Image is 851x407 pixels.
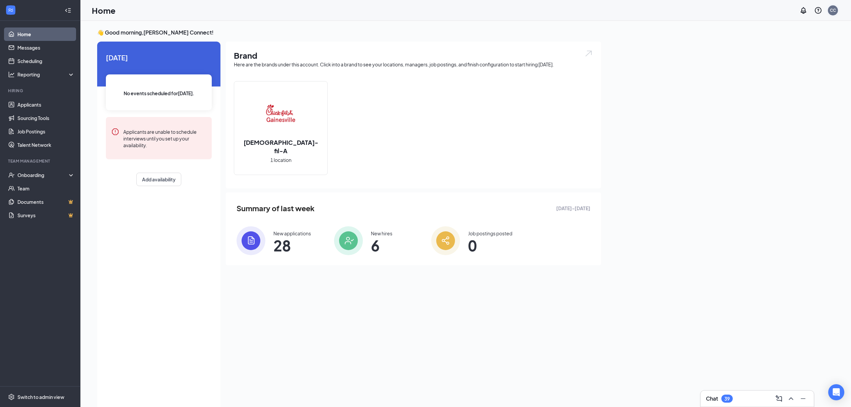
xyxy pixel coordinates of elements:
[17,125,75,138] a: Job Postings
[17,209,75,222] a: SurveysCrown
[8,88,73,94] div: Hiring
[468,230,512,237] div: Job postings posted
[65,7,71,14] svg: Collapse
[92,5,116,16] h1: Home
[775,395,783,403] svg: ComposeMessage
[8,394,15,400] svg: Settings
[106,52,212,63] span: [DATE]
[830,7,836,13] div: CC
[273,230,311,237] div: New applications
[371,230,392,237] div: New hires
[706,395,718,402] h3: Chat
[17,394,64,400] div: Switch to admin view
[234,61,593,68] div: Here are the brands under this account. Click into a brand to see your locations, managers, job p...
[17,27,75,41] a: Home
[17,172,69,178] div: Onboarding
[799,6,807,14] svg: Notifications
[786,393,796,404] button: ChevronUp
[123,128,206,149] div: Applicants are unable to schedule interviews until you set up your availability.
[787,395,795,403] svg: ChevronUp
[270,156,291,164] span: 1 location
[8,172,15,178] svg: UserCheck
[8,71,15,78] svg: Analysis
[828,384,844,400] div: Open Intercom Messenger
[237,202,315,214] span: Summary of last week
[234,138,327,155] h2: [DEMOGRAPHIC_DATA]-fil-A
[17,98,75,111] a: Applicants
[334,226,363,255] img: icon
[556,205,590,212] span: [DATE] - [DATE]
[431,226,460,255] img: icon
[259,93,302,135] img: Chick-fil-A
[136,173,181,186] button: Add availability
[17,111,75,125] a: Sourcing Tools
[798,393,808,404] button: Minimize
[17,41,75,54] a: Messages
[468,239,512,251] span: 0
[774,393,784,404] button: ComposeMessage
[17,138,75,152] a: Talent Network
[111,128,119,136] svg: Error
[17,182,75,195] a: Team
[237,226,265,255] img: icon
[17,195,75,209] a: DocumentsCrown
[97,29,601,36] h3: 👋 Good morning, [PERSON_NAME] Connect !
[724,396,730,402] div: 39
[234,50,593,61] h1: Brand
[799,395,807,403] svg: Minimize
[124,90,194,97] span: No events scheduled for [DATE] .
[814,6,822,14] svg: QuestionInfo
[17,71,75,78] div: Reporting
[273,239,311,251] span: 28
[8,158,73,164] div: Team Management
[17,54,75,68] a: Scheduling
[584,50,593,57] img: open.6027fd2a22e1237b5b06.svg
[7,7,14,13] svg: WorkstreamLogo
[371,239,392,251] span: 6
